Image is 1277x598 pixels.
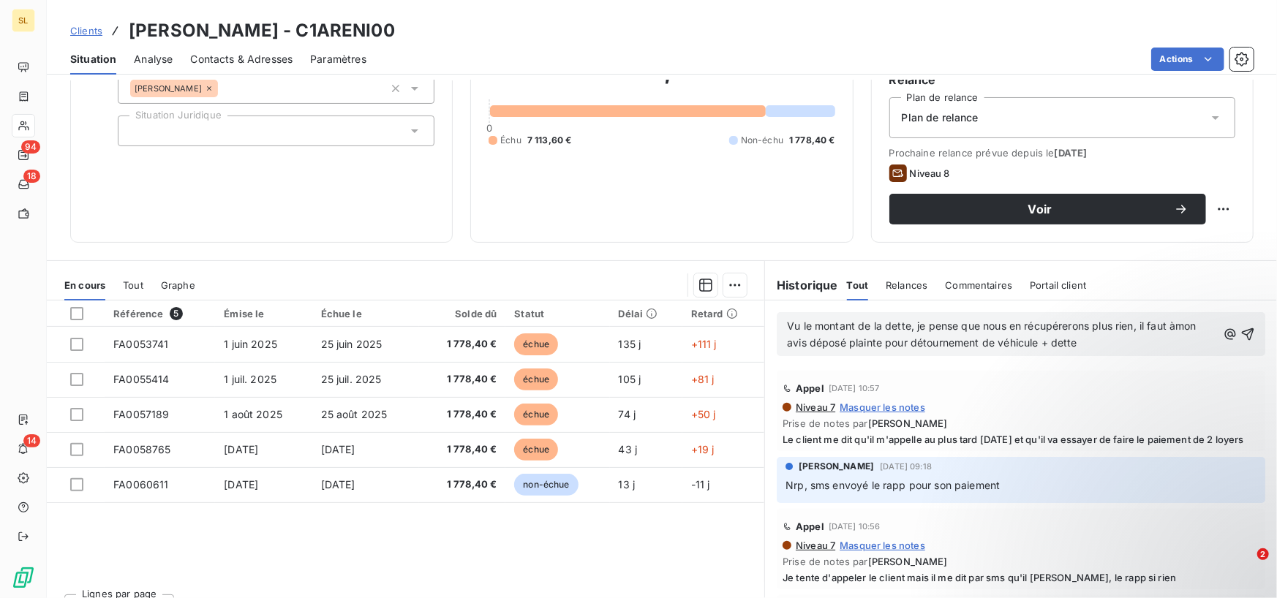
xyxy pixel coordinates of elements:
[783,434,1259,445] span: Le client me dit qu'il m'appelle au plus tard [DATE] et qu'il va essayer de faire le paiement de ...
[829,522,881,531] span: [DATE] 10:56
[190,52,293,67] span: Contacts & Adresses
[428,337,497,352] span: 1 778,40 €
[134,52,173,67] span: Analyse
[123,279,143,291] span: Tout
[428,477,497,492] span: 1 778,40 €
[224,408,282,420] span: 1 août 2025
[840,540,925,551] span: Masquer les notes
[796,521,824,532] span: Appel
[886,279,927,291] span: Relances
[741,134,783,147] span: Non-échu
[64,279,105,291] span: En cours
[428,407,497,422] span: 1 778,40 €
[514,439,558,461] span: échue
[428,308,497,319] div: Solde dû
[527,134,572,147] span: 7 113,60 €
[23,170,40,183] span: 18
[847,279,869,291] span: Tout
[321,408,388,420] span: 25 août 2025
[945,279,1012,291] span: Commentaires
[691,478,710,491] span: -11 j
[799,460,874,473] span: [PERSON_NAME]
[514,333,558,355] span: échue
[500,134,521,147] span: Échu
[70,52,116,67] span: Situation
[224,478,258,491] span: [DATE]
[910,167,950,179] span: Niveau 8
[113,408,169,420] span: FA0057189
[428,372,497,387] span: 1 778,40 €
[889,147,1235,159] span: Prochaine relance prévue depuis le
[783,572,1259,583] span: Je tente d'appeler le client mais il me dit par sms qu'il [PERSON_NAME], le rapp si rien
[224,338,277,350] span: 1 juin 2025
[161,279,195,291] span: Graphe
[691,373,715,385] span: +81 j
[224,308,303,319] div: Émise le
[514,474,578,496] span: non-échue
[310,52,366,67] span: Paramètres
[907,203,1174,215] span: Voir
[514,308,600,319] div: Statut
[880,462,932,471] span: [DATE] 09:18
[218,82,230,95] input: Ajouter une valeur
[1257,548,1269,560] span: 2
[868,556,948,567] span: [PERSON_NAME]
[70,25,102,37] span: Clients
[829,384,880,393] span: [DATE] 10:57
[794,540,835,551] span: Niveau 7
[691,443,715,455] span: +19 j
[428,442,497,457] span: 1 778,40 €
[619,373,641,385] span: 105 j
[70,23,102,38] a: Clients
[514,368,558,390] span: échue
[135,84,202,93] span: [PERSON_NAME]
[321,338,383,350] span: 25 juin 2025
[113,373,169,385] span: FA0055414
[796,382,824,394] span: Appel
[170,307,183,320] span: 5
[224,373,276,385] span: 1 juil. 2025
[786,479,1000,491] span: Nrp, sms envoyé le rapp pour son paiement
[783,556,1259,567] span: Prise de notes par
[794,401,835,413] span: Niveau 7
[1151,48,1224,71] button: Actions
[113,307,206,320] div: Référence
[691,308,756,319] div: Retard
[514,404,558,425] span: échue
[129,18,395,44] h3: [PERSON_NAME] - C1ARENI00
[889,194,1206,224] button: Voir
[486,122,492,134] span: 0
[224,443,258,455] span: [DATE]
[902,110,979,125] span: Plan de relance
[130,124,142,137] input: Ajouter une valeur
[1227,548,1262,583] iframe: Intercom live chat
[619,308,674,319] div: Délai
[12,9,35,32] div: SL
[113,338,168,350] span: FA0053741
[1030,279,1086,291] span: Portail client
[868,417,948,429] span: [PERSON_NAME]
[765,276,838,294] h6: Historique
[984,456,1277,559] iframe: Intercom notifications message
[783,417,1259,429] span: Prise de notes par
[619,478,636,491] span: 13 j
[23,434,40,447] span: 14
[691,338,717,350] span: +111 j
[691,408,716,420] span: +50 j
[321,373,382,385] span: 25 juil. 2025
[619,338,641,350] span: 135 j
[321,308,411,319] div: Échue le
[321,443,355,455] span: [DATE]
[321,478,355,491] span: [DATE]
[12,566,35,589] img: Logo LeanPay
[619,443,638,455] span: 43 j
[113,443,170,455] span: FA0058765
[21,140,40,154] span: 94
[1055,147,1088,159] span: [DATE]
[789,134,835,147] span: 1 778,40 €
[619,408,636,420] span: 74 j
[113,478,168,491] span: FA0060611
[840,401,925,413] span: Masquer les notes
[787,319,1199,349] span: Vu le montant de la dette, je pense que nous en récupérerons plus rien, il faut àmon avis déposé ...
